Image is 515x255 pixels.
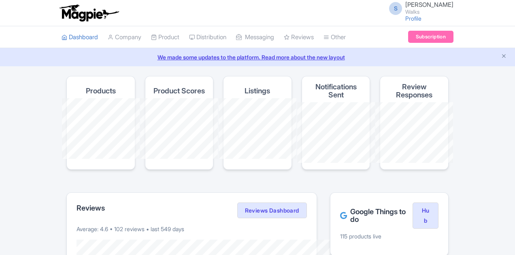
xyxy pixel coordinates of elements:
h4: Products [86,87,116,95]
a: S [PERSON_NAME] Walks [384,2,453,15]
a: Product [151,26,179,48]
a: Company [108,26,141,48]
img: logo-ab69f6fb50320c5b225c76a69d11143b.png [57,4,120,22]
a: Hub [413,202,438,229]
span: [PERSON_NAME] [405,1,453,8]
a: Reviews Dashboard [237,202,307,219]
a: Subscription [408,31,453,43]
h4: Product Scores [153,87,205,95]
p: 115 products live [340,232,438,240]
h4: Listings [245,87,270,95]
span: S [389,2,402,15]
h4: Notifications Sent [309,83,364,99]
h2: Reviews [77,204,105,212]
a: Distribution [189,26,226,48]
h2: Google Things to do [340,208,413,224]
p: Average: 4.6 • 102 reviews • last 549 days [77,225,307,233]
a: Other [323,26,346,48]
a: We made some updates to the platform. Read more about the new layout [5,53,510,61]
button: Close announcement [501,52,507,61]
a: Dashboard [62,26,98,48]
a: Profile [405,15,421,22]
h4: Review Responses [387,83,442,99]
a: Reviews [284,26,314,48]
a: Messaging [236,26,274,48]
small: Walks [405,9,453,15]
